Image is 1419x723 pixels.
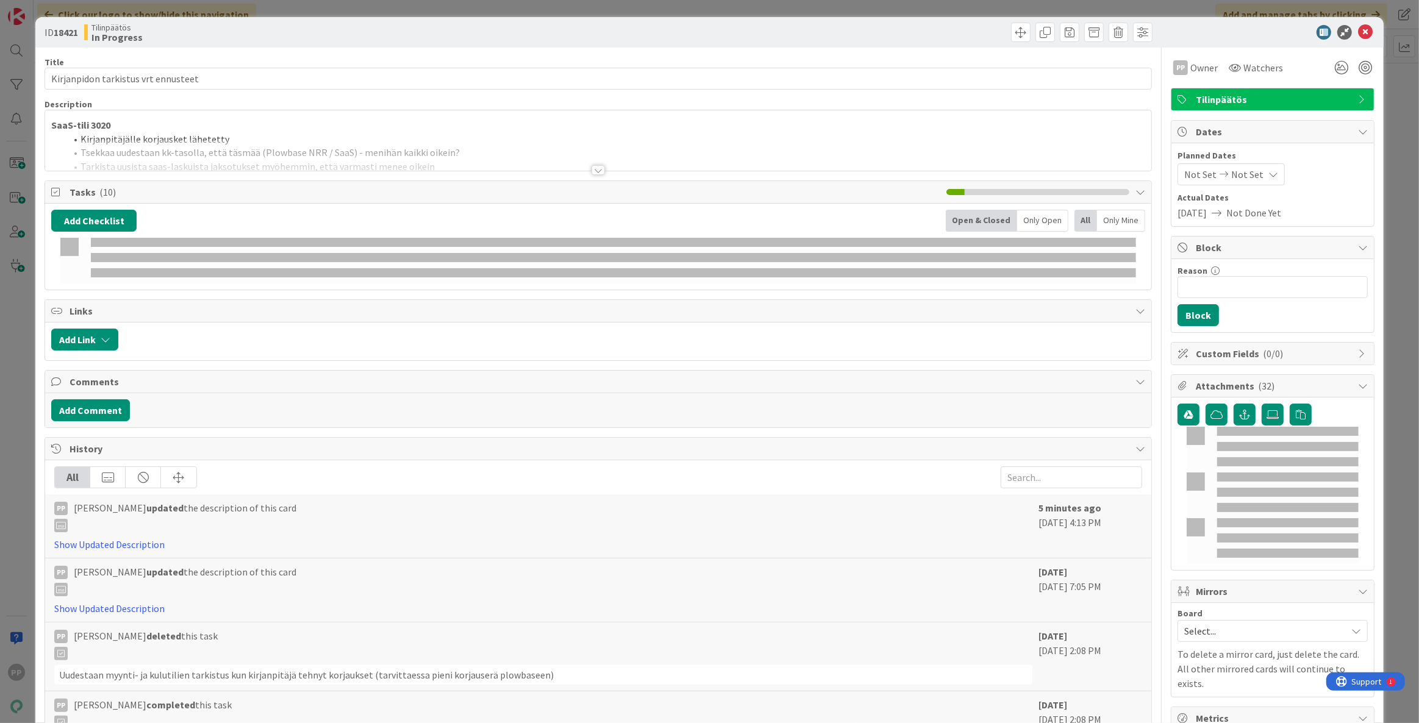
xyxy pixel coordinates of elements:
a: Show Updated Description [54,602,165,614]
b: 18421 [54,26,78,38]
div: PP [1173,60,1188,75]
button: Block [1178,304,1219,326]
span: [PERSON_NAME] this task [74,629,218,660]
span: [DATE] [1178,205,1207,220]
span: Tilinpäätös [91,23,143,32]
button: Add Checklist [51,210,137,232]
label: Reason [1178,265,1207,276]
span: Planned Dates [1178,149,1368,162]
b: updated [146,502,184,514]
label: Title [45,57,64,68]
div: PP [54,502,68,515]
b: [DATE] [1038,630,1067,642]
span: Mirrors [1196,584,1352,599]
span: Watchers [1243,60,1283,75]
span: Support [26,2,55,16]
button: Add Link [51,329,118,351]
b: completed [146,699,195,711]
b: updated [146,566,184,578]
button: Add Comment [51,399,130,421]
strong: SaaS-tili 3020 [51,119,110,131]
div: All [55,467,90,488]
div: 1 [63,5,66,15]
span: History [70,441,1129,456]
span: ( 10 ) [99,186,116,198]
span: Comments [70,374,1129,389]
span: Select... [1184,622,1340,639]
div: PP [54,630,68,643]
input: Search... [1001,466,1142,488]
span: Not Set [1231,167,1264,182]
span: [PERSON_NAME] the description of this card [74,565,296,596]
span: Dates [1196,124,1352,139]
div: Only Open [1017,210,1068,232]
div: [DATE] 7:05 PM [1038,565,1142,616]
span: Tilinpäätös [1196,92,1352,107]
span: [PERSON_NAME] the description of this card [74,500,296,532]
div: Uudestaan myynti- ja kulutilien tarkistus kun kirjanpitäjä tehnyt korjaukset (tarvittaessa pieni ... [54,665,1032,685]
input: type card name here... [45,68,1152,90]
b: deleted [146,630,181,642]
span: Not Done Yet [1226,205,1281,220]
span: Board [1178,609,1203,618]
div: PP [54,699,68,712]
span: ID [45,25,78,40]
span: Description [45,99,92,110]
span: Actual Dates [1178,191,1368,204]
span: Tasks [70,185,940,199]
div: Only Mine [1097,210,1145,232]
a: Show Updated Description [54,538,165,550]
b: [DATE] [1038,566,1067,578]
span: Block [1196,240,1352,255]
div: PP [54,566,68,579]
div: [DATE] 2:08 PM [1038,629,1142,685]
span: ( 0/0 ) [1263,347,1283,360]
b: 5 minutes ago [1038,502,1101,514]
span: Attachments [1196,379,1352,393]
span: ( 32 ) [1258,380,1274,392]
div: All [1074,210,1097,232]
div: [DATE] 4:13 PM [1038,500,1142,552]
p: To delete a mirror card, just delete the card. All other mirrored cards will continue to exists. [1178,647,1368,691]
span: Owner [1190,60,1218,75]
span: Not Set [1184,167,1217,182]
li: Kirjanpitäjälle korjausket lähetetty [66,132,1145,146]
b: [DATE] [1038,699,1067,711]
span: Links [70,304,1129,318]
div: Open & Closed [946,210,1017,232]
b: In Progress [91,32,143,42]
span: Custom Fields [1196,346,1352,361]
